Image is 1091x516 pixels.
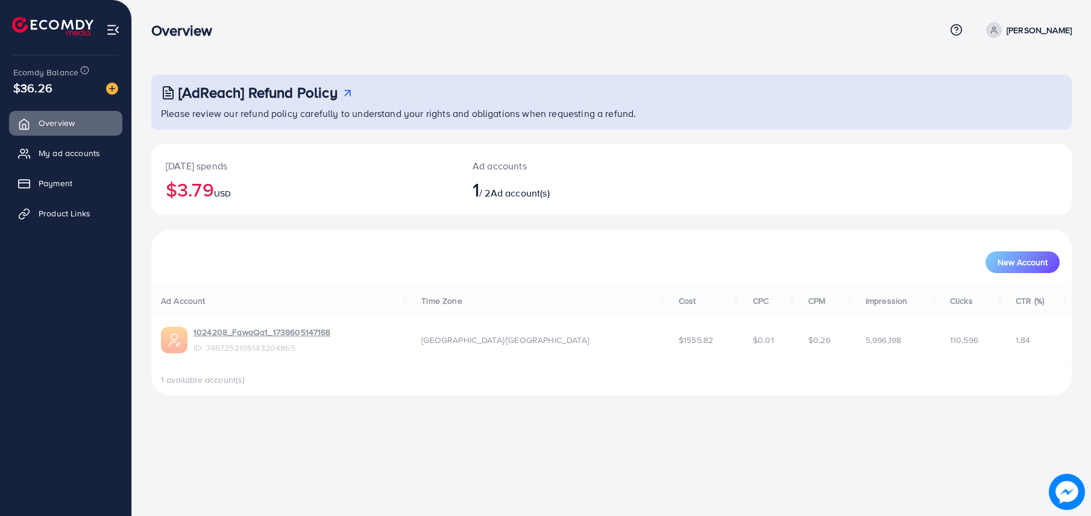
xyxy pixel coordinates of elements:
[151,22,222,39] h3: Overview
[473,159,674,173] p: Ad accounts
[491,186,550,200] span: Ad account(s)
[166,178,444,201] h2: $3.79
[39,207,90,219] span: Product Links
[473,175,479,203] span: 1
[1007,23,1072,37] p: [PERSON_NAME]
[12,17,93,36] img: logo
[39,117,75,129] span: Overview
[178,84,338,101] h3: [AdReach] Refund Policy
[214,187,231,200] span: USD
[9,141,122,165] a: My ad accounts
[9,201,122,225] a: Product Links
[1049,474,1085,510] img: image
[39,147,100,159] span: My ad accounts
[9,111,122,135] a: Overview
[166,159,444,173] p: [DATE] spends
[9,171,122,195] a: Payment
[998,258,1048,266] span: New Account
[161,106,1064,121] p: Please review our refund policy carefully to understand your rights and obligations when requesti...
[39,177,72,189] span: Payment
[981,22,1072,38] a: [PERSON_NAME]
[13,79,52,96] span: $36.26
[106,23,120,37] img: menu
[473,178,674,201] h2: / 2
[13,66,78,78] span: Ecomdy Balance
[106,83,118,95] img: image
[986,251,1060,273] button: New Account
